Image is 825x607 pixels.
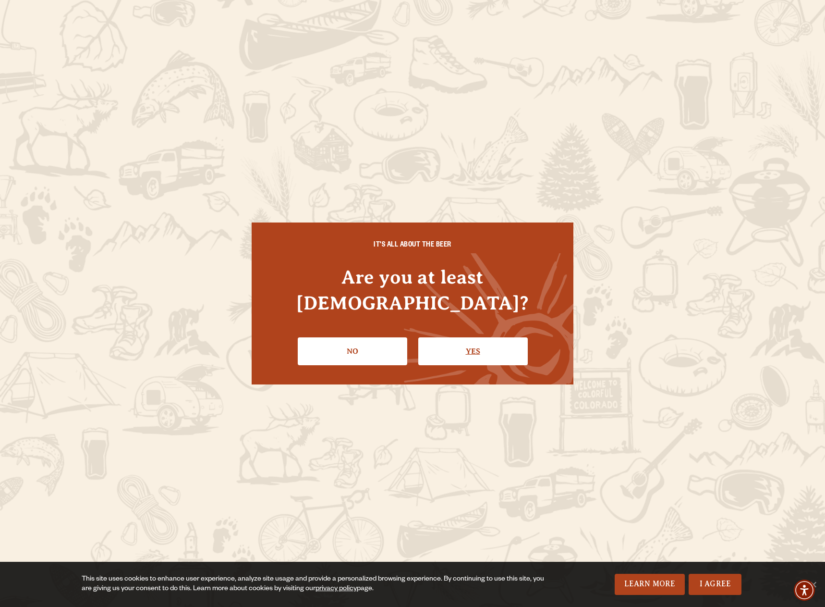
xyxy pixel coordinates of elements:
[418,337,528,365] a: Confirm I'm 21 or older
[315,585,357,593] a: privacy policy
[271,242,554,250] h6: IT'S ALL ABOUT THE BEER
[298,337,407,365] a: No
[271,264,554,315] h4: Are you at least [DEMOGRAPHIC_DATA]?
[794,580,815,601] div: Accessibility Menu
[82,575,548,594] div: This site uses cookies to enhance user experience, analyze site usage and provide a personalized ...
[615,574,685,595] a: Learn More
[689,574,741,595] a: I Agree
